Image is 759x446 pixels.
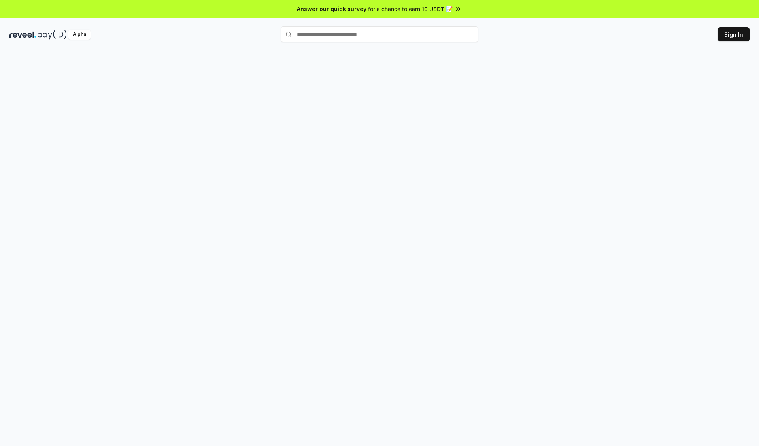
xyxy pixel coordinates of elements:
img: pay_id [38,30,67,40]
button: Sign In [718,27,750,41]
span: Answer our quick survey [297,5,366,13]
span: for a chance to earn 10 USDT 📝 [368,5,453,13]
img: reveel_dark [9,30,36,40]
div: Alpha [68,30,91,40]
